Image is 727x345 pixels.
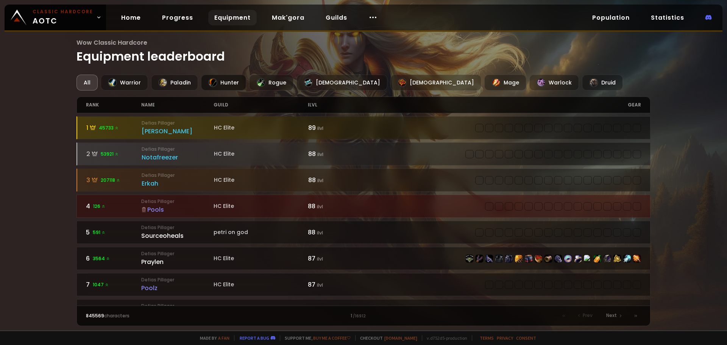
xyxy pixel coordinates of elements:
[390,75,481,91] div: [DEMOGRAPHIC_DATA]
[5,5,106,30] a: Classic HardcoreAOTC
[141,205,214,214] div: Pools
[317,151,323,158] small: ilvl
[93,229,106,236] span: 591
[633,255,641,262] img: item-19367
[582,75,623,91] div: Druid
[76,38,651,66] h1: Equipment leaderboard
[142,172,214,179] small: Defias Pillager
[308,254,363,263] div: 87
[317,282,323,288] small: ilvl
[384,335,417,341] a: [DOMAIN_NAME]
[317,229,323,236] small: ilvl
[623,255,631,262] img: item-23048
[141,283,214,293] div: Poolz
[214,124,308,132] div: HC Elite
[142,120,214,126] small: Defias Pillager
[525,255,532,262] img: item-22513
[76,142,651,165] a: 253921 Defias PillagerNotafreezerHC Elite88 ilvlitem-22498item-23057item-22983item-2575item-22496...
[76,195,651,218] a: 4126 Defias PillagerPoolsHC Elite88 ilvlitem-22506item-22943item-22507item-22504item-22510item-22...
[142,146,214,153] small: Defias Pillager
[317,177,323,184] small: ilvl
[76,38,651,47] span: Wow Classic Hardcore
[564,255,572,262] img: item-22939
[33,8,93,27] span: AOTC
[141,276,214,283] small: Defias Pillager
[141,303,214,309] small: Defias Pillager
[505,255,513,262] img: item-22512
[225,312,502,319] div: 1
[156,10,199,25] a: Progress
[645,10,690,25] a: Statistics
[86,280,142,289] div: 7
[544,255,552,262] img: item-22519
[99,125,119,131] span: 45733
[76,116,651,139] a: 145733 Defias Pillager[PERSON_NAME]HC Elite89 ilvlitem-22498item-23057item-22499item-4335item-224...
[308,149,364,159] div: 88
[317,125,323,131] small: ilvl
[86,175,142,185] div: 3
[101,177,120,184] span: 207118
[76,221,651,244] a: 5591 Defias PillagerSourceohealspetri on god88 ilvlitem-22514item-21712item-22515item-4336item-22...
[101,75,148,91] div: Warrior
[353,313,366,319] small: / 16912
[308,97,363,113] div: ilvl
[93,281,109,288] span: 1047
[76,169,651,192] a: 3207118 Defias PillagerErkahHC Elite88 ilvlitem-22498item-23057item-22983item-17723item-22496item...
[201,75,246,91] div: Hunter
[142,179,214,188] div: Erkah
[308,201,363,211] div: 88
[141,250,214,257] small: Defias Pillager
[214,150,308,158] div: HC Elite
[308,280,363,289] div: 87
[86,312,225,319] div: characters
[93,255,110,262] span: 3564
[484,75,526,91] div: Mage
[141,257,214,267] div: Praylen
[594,255,601,262] img: item-11122
[86,201,142,211] div: 4
[76,273,651,296] a: 71047 Defias PillagerPoolzHC Elite87 ilvlitem-22506item-22943item-22507item-22504item-22510item-2...
[141,97,214,113] div: name
[485,255,493,262] img: item-22515
[240,335,269,341] a: Report a bug
[86,254,142,263] div: 6
[76,299,651,322] a: 85760 Defias PillagerHopemageHC Elite87 ilvlitem-22498item-21608item-22499item-6795item-22496item...
[529,75,579,91] div: Warlock
[86,123,142,133] div: 1
[208,10,257,25] a: Equipment
[141,231,214,240] div: Sourceoheals
[214,97,308,113] div: guild
[535,255,542,262] img: item-22516
[93,203,106,210] span: 126
[214,281,308,289] div: HC Elite
[422,335,467,341] span: v. d752d5 - production
[76,75,98,91] div: All
[214,202,308,210] div: HC Elite
[86,97,142,113] div: rank
[214,254,308,262] div: HC Elite
[320,10,353,25] a: Guilds
[466,255,473,262] img: item-22514
[151,75,198,91] div: Paladin
[613,255,621,262] img: item-22942
[86,312,104,319] span: 845569
[308,228,363,237] div: 88
[363,97,641,113] div: gear
[574,255,582,262] img: item-19382
[308,123,364,133] div: 89
[495,255,503,262] img: item-3427
[606,312,617,319] span: Next
[296,75,387,91] div: [DEMOGRAPHIC_DATA]
[583,312,593,319] span: Prev
[218,335,229,341] a: a fan
[249,75,293,91] div: Rogue
[515,255,523,262] img: item-22518
[86,149,142,159] div: 2
[141,224,214,231] small: Defias Pillager
[76,247,651,270] a: 63564 Defias PillagerPraylenHC Elite87 ilvlitem-22514item-21712item-22515item-3427item-22512item-...
[280,335,351,341] span: Support me,
[586,10,636,25] a: Population
[214,228,308,236] div: petri on god
[115,10,147,25] a: Home
[497,335,513,341] a: Privacy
